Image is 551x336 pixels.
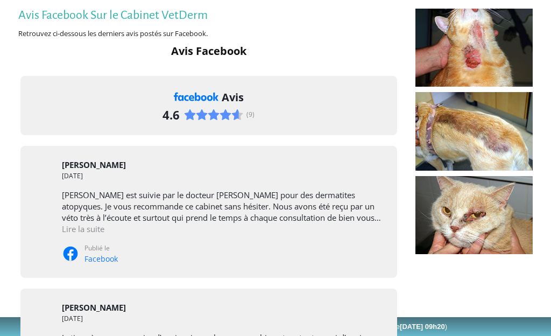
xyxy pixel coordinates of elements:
a: Publié le Facebook [62,243,118,264]
div: [DATE] [62,314,83,323]
div: Lire la suite [62,223,104,235]
span: [PERSON_NAME] [62,160,126,170]
div: avis [222,90,244,104]
span: (Prochain RDV disponible ) [320,323,447,331]
a: Voir sur Facebook [34,302,55,324]
div: [PERSON_NAME] est suivie par le docteur [PERSON_NAME] pour des dermatites atopyques. Je vous reco... [62,190,384,223]
a: Review by Angie Jo [62,160,126,170]
b: [DATE] 09h20 [400,323,445,331]
span: Retrouvez ci-dessous les derniers avis postés sur Facebook. [18,29,208,38]
a: Voir sur Facebook [34,159,55,181]
div: Avis Facebook [20,44,397,58]
div: Publié le [84,243,118,264]
div: Facebook [84,253,118,264]
div: 4.6 [163,107,180,122]
div: Rating: 4.6 out of 5 [163,107,243,122]
h1: Avis Facebook Sur le Cabinet VetDerm [18,9,400,22]
span: ► Cliquez ICI pour prendre Rendez-Vous en [GEOGRAPHIC_DATA] [106,323,447,331]
div: [DATE] [62,172,83,180]
span: (9) [246,111,255,118]
span: [PERSON_NAME] [62,303,126,312]
a: Review by Roza Mah [62,303,126,312]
